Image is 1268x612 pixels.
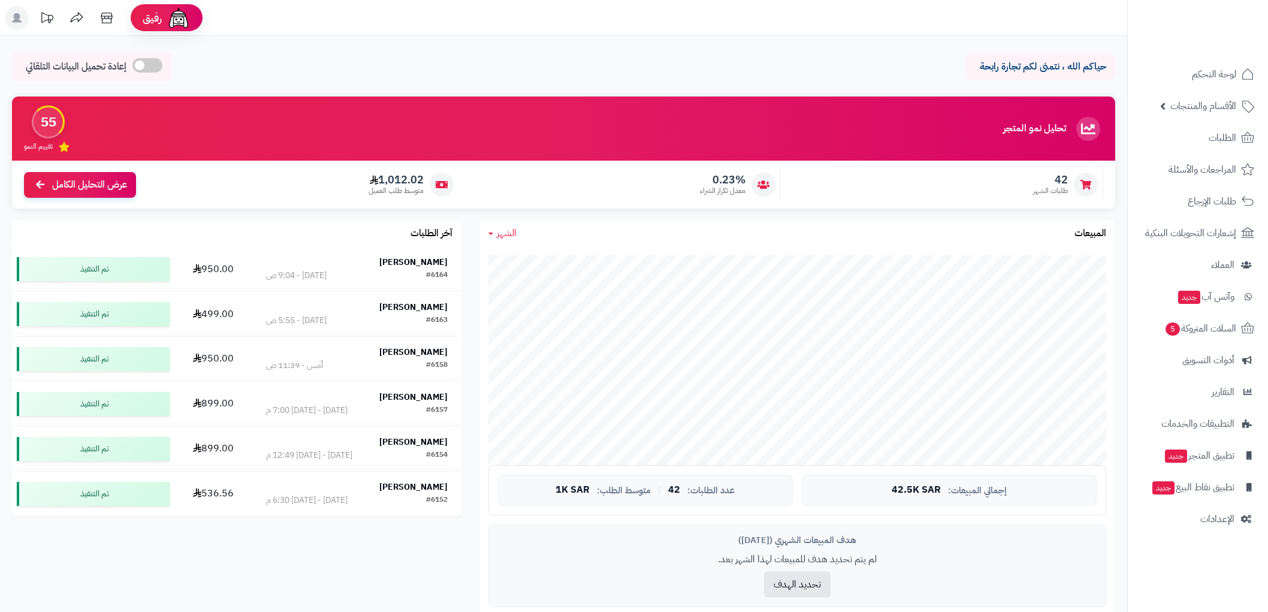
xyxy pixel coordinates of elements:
[892,485,941,496] span: 42.5K SAR
[498,553,1097,566] p: لم يتم تحديد هدف للمبيعات لهذا الشهر بعد.
[174,427,252,471] td: 899.00
[174,292,252,336] td: 499.00
[379,301,448,313] strong: [PERSON_NAME]
[1135,409,1261,438] a: التطبيقات والخدمات
[266,495,348,507] div: [DATE] - [DATE] 6:30 م
[1211,257,1234,273] span: العملاء
[266,405,348,417] div: [DATE] - [DATE] 7:00 م
[426,315,448,327] div: #6163
[369,186,424,196] span: متوسط طلب العميل
[17,257,170,281] div: تم التنفيذ
[1135,123,1261,152] a: الطلبات
[1187,28,1257,53] img: logo-2.png
[174,472,252,516] td: 536.56
[1161,415,1234,432] span: التطبيقات والخدمات
[1166,322,1180,336] span: 5
[410,228,452,239] h3: آخر الطلبات
[498,534,1097,547] div: هدف المبيعات الشهري ([DATE])
[948,486,1007,496] span: إجمالي المبيعات:
[52,178,127,192] span: عرض التحليل الكامل
[1169,161,1236,178] span: المراجعات والأسئلة
[26,60,126,74] span: إعادة تحميل البيانات التلقائي
[1192,66,1236,83] span: لوحة التحكم
[1200,511,1234,527] span: الإعدادات
[24,141,53,152] span: تقييم النمو
[1135,219,1261,248] a: إشعارات التحويلات البنكية
[497,226,517,240] span: الشهر
[1177,288,1234,305] span: وآتس آب
[1135,346,1261,375] a: أدوات التسويق
[379,436,448,448] strong: [PERSON_NAME]
[24,172,136,198] a: عرض التحليل الكامل
[1188,193,1236,210] span: طلبات الإرجاع
[1135,378,1261,406] a: التقارير
[379,481,448,493] strong: [PERSON_NAME]
[17,437,170,461] div: تم التنفيذ
[379,391,448,403] strong: [PERSON_NAME]
[174,337,252,381] td: 950.00
[555,485,590,496] span: 1K SAR
[1074,228,1106,239] h3: المبيعات
[1164,320,1236,337] span: السلات المتروكة
[266,315,327,327] div: [DATE] - 5:55 ص
[700,173,745,186] span: 0.23%
[1135,282,1261,311] a: وآتس آبجديد
[1033,186,1068,196] span: طلبات الشهر
[1135,187,1261,216] a: طلبات الإرجاع
[426,495,448,507] div: #6152
[174,382,252,426] td: 899.00
[488,227,517,240] a: الشهر
[700,186,745,196] span: معدل تكرار الشراء
[1033,173,1068,186] span: 42
[426,360,448,372] div: #6158
[974,60,1106,74] p: حياكم الله ، نتمنى لكم تجارة رابحة
[266,270,327,282] div: [DATE] - 9:04 ص
[266,360,323,372] div: أمس - 11:39 ص
[1165,450,1187,463] span: جديد
[687,486,735,496] span: عدد الطلبات:
[32,6,62,33] a: تحديثات المنصة
[426,450,448,462] div: #6154
[1135,314,1261,343] a: السلات المتروكة5
[1003,123,1066,134] h3: تحليل نمو المتجر
[1170,98,1236,114] span: الأقسام والمنتجات
[379,346,448,358] strong: [PERSON_NAME]
[1145,225,1236,242] span: إشعارات التحويلات البنكية
[1209,129,1236,146] span: الطلبات
[1212,384,1234,400] span: التقارير
[764,571,831,598] button: تحديد الهدف
[1151,479,1234,496] span: تطبيق نقاط البيع
[668,485,680,496] span: 42
[17,302,170,326] div: تم التنفيذ
[597,486,651,496] span: متوسط الطلب:
[426,270,448,282] div: #6164
[1135,60,1261,89] a: لوحة التحكم
[426,405,448,417] div: #6157
[369,173,424,186] span: 1,012.02
[1135,505,1261,533] a: الإعدادات
[379,256,448,269] strong: [PERSON_NAME]
[1152,481,1175,495] span: جديد
[167,6,191,30] img: ai-face.png
[17,392,170,416] div: تم التنفيذ
[1164,447,1234,464] span: تطبيق المتجر
[17,347,170,371] div: تم التنفيذ
[1182,352,1234,369] span: أدوات التسويق
[1135,155,1261,184] a: المراجعات والأسئلة
[1135,251,1261,279] a: العملاء
[1135,473,1261,502] a: تطبيق نقاط البيعجديد
[1135,441,1261,470] a: تطبيق المتجرجديد
[266,450,352,462] div: [DATE] - [DATE] 12:49 م
[658,486,661,495] span: |
[1178,291,1200,304] span: جديد
[17,482,170,506] div: تم التنفيذ
[174,247,252,291] td: 950.00
[143,11,162,25] span: رفيق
